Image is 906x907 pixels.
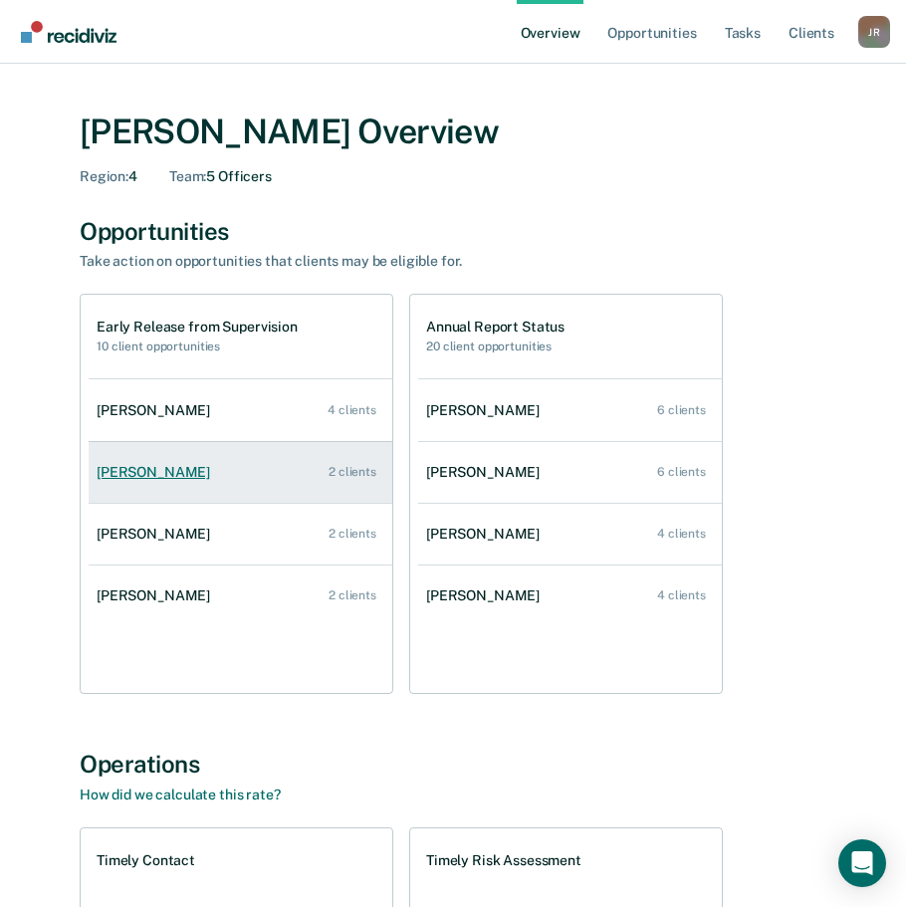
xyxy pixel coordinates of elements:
a: [PERSON_NAME] 2 clients [89,444,392,501]
div: [PERSON_NAME] [97,587,218,604]
div: 2 clients [329,465,376,479]
h1: Annual Report Status [426,319,565,336]
a: [PERSON_NAME] 4 clients [418,567,722,624]
h1: Timely Risk Assessment [426,852,581,869]
h1: Early Release from Supervision [97,319,298,336]
div: [PERSON_NAME] [97,526,218,543]
div: Opportunities [80,217,826,246]
div: [PERSON_NAME] [426,587,548,604]
img: Recidiviz [21,21,116,43]
a: [PERSON_NAME] 6 clients [418,444,722,501]
div: 4 clients [657,588,706,602]
h2: 10 client opportunities [97,340,298,353]
div: [PERSON_NAME] [97,464,218,481]
h2: 20 client opportunities [426,340,565,353]
div: [PERSON_NAME] [426,464,548,481]
div: 4 [80,168,137,185]
span: Region : [80,168,128,184]
div: [PERSON_NAME] [97,402,218,419]
div: 4 clients [657,527,706,541]
button: Profile dropdown button [858,16,890,48]
a: [PERSON_NAME] 6 clients [418,382,722,439]
a: How did we calculate this rate? [80,787,281,802]
a: [PERSON_NAME] 2 clients [89,567,392,624]
a: [PERSON_NAME] 4 clients [418,506,722,563]
div: 4 clients [328,403,376,417]
span: Team : [169,168,206,184]
div: Operations [80,750,826,779]
div: 6 clients [657,403,706,417]
a: [PERSON_NAME] 2 clients [89,506,392,563]
h1: Timely Contact [97,852,195,869]
div: Open Intercom Messenger [838,839,886,887]
div: J R [858,16,890,48]
div: Take action on opportunities that clients may be eligible for. [80,253,777,270]
div: 6 clients [657,465,706,479]
div: 2 clients [329,527,376,541]
div: 2 clients [329,588,376,602]
div: [PERSON_NAME] [426,526,548,543]
div: [PERSON_NAME] [426,402,548,419]
div: 5 Officers [169,168,272,185]
div: [PERSON_NAME] Overview [80,112,826,152]
a: [PERSON_NAME] 4 clients [89,382,392,439]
